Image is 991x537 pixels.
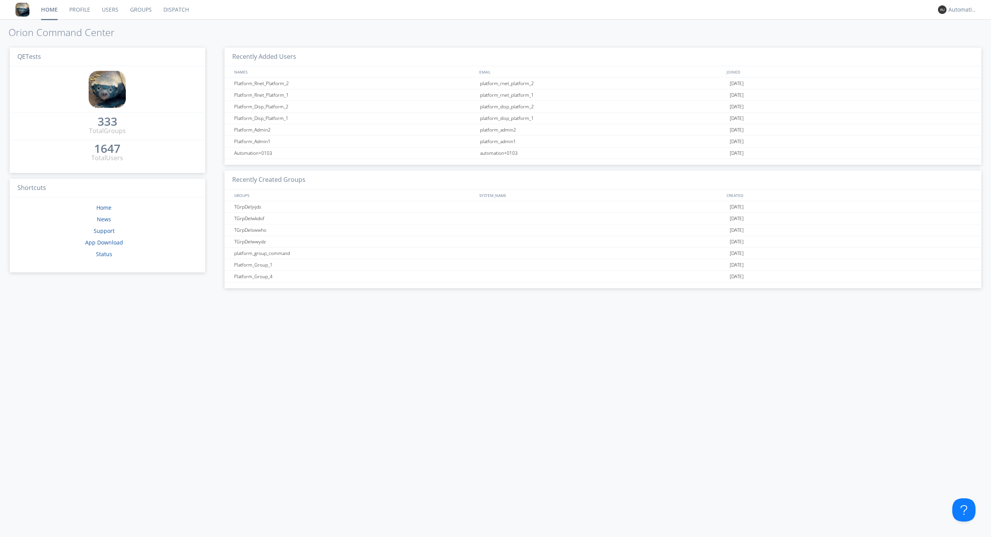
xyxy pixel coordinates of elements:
div: GROUPS [232,190,475,201]
div: Platform_Admin1 [232,136,478,147]
div: Automation+0103 [232,147,478,159]
a: Platform_Admin1platform_admin1[DATE] [225,136,981,147]
a: Home [96,204,111,211]
a: TGrpDelwkdof[DATE] [225,213,981,224]
div: platform_admin2 [478,124,728,135]
h3: Shortcuts [10,179,205,198]
a: App Download [85,239,123,246]
div: platform_group_command [232,248,478,259]
div: CREATED [725,190,974,201]
span: [DATE] [730,248,744,259]
span: [DATE] [730,259,744,271]
a: TGrpDeljxjds[DATE] [225,201,981,213]
span: [DATE] [730,101,744,113]
a: Platform_Rnet_Platform_1platform_rnet_platform_1[DATE] [225,89,981,101]
div: Total Groups [89,127,126,135]
div: TGrpDelwwydz [232,236,478,247]
a: 333 [98,118,117,127]
div: platform_disp_platform_2 [478,101,728,112]
span: [DATE] [730,213,744,224]
div: 1647 [94,145,120,152]
span: [DATE] [730,78,744,89]
iframe: Toggle Customer Support [952,498,976,522]
div: SYSTEM_NAME [477,190,725,201]
div: Total Users [91,154,123,162]
a: Platform_Disp_Platform_2platform_disp_platform_2[DATE] [225,101,981,113]
h3: Recently Added Users [225,48,981,67]
span: [DATE] [730,236,744,248]
div: platform_disp_platform_1 [478,113,728,124]
a: Status [96,250,112,258]
div: Platform_Disp_Platform_2 [232,101,478,112]
a: Automation+0103automation+0103[DATE] [225,147,981,159]
a: Platform_Rnet_Platform_2platform_rnet_platform_2[DATE] [225,78,981,89]
img: 8ff700cf5bab4eb8a436322861af2272 [15,3,29,17]
div: Platform_Rnet_Platform_1 [232,89,478,101]
a: TGrpDelswwho[DATE] [225,224,981,236]
div: automation+0103 [478,147,728,159]
div: Platform_Admin2 [232,124,478,135]
div: TGrpDelwkdof [232,213,478,224]
span: [DATE] [730,271,744,282]
span: [DATE] [730,201,744,213]
div: platform_admin1 [478,136,728,147]
img: 8ff700cf5bab4eb8a436322861af2272 [89,71,126,108]
span: [DATE] [730,224,744,236]
div: TGrpDeljxjds [232,201,478,212]
div: platform_rnet_platform_2 [478,78,728,89]
span: [DATE] [730,113,744,124]
img: 373638.png [938,5,946,14]
div: EMAIL [477,66,725,77]
span: [DATE] [730,89,744,101]
a: Platform_Disp_Platform_1platform_disp_platform_1[DATE] [225,113,981,124]
div: JOINED [725,66,974,77]
a: Support [94,227,115,234]
a: Platform_Group_4[DATE] [225,271,981,282]
div: NAMES [232,66,475,77]
div: Platform_Group_1 [232,259,478,270]
a: Platform_Group_1[DATE] [225,259,981,271]
a: News [97,215,111,223]
div: Platform_Disp_Platform_1 [232,113,478,124]
span: [DATE] [730,147,744,159]
span: [DATE] [730,124,744,136]
h3: Recently Created Groups [225,171,981,190]
div: Platform_Group_4 [232,271,478,282]
div: Platform_Rnet_Platform_2 [232,78,478,89]
a: TGrpDelwwydz[DATE] [225,236,981,248]
a: 1647 [94,145,120,154]
span: QETests [17,52,41,61]
span: [DATE] [730,136,744,147]
div: platform_rnet_platform_1 [478,89,728,101]
div: Automation+0004 [948,6,977,14]
a: platform_group_command[DATE] [225,248,981,259]
div: TGrpDelswwho [232,224,478,236]
a: Platform_Admin2platform_admin2[DATE] [225,124,981,136]
div: 333 [98,118,117,125]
